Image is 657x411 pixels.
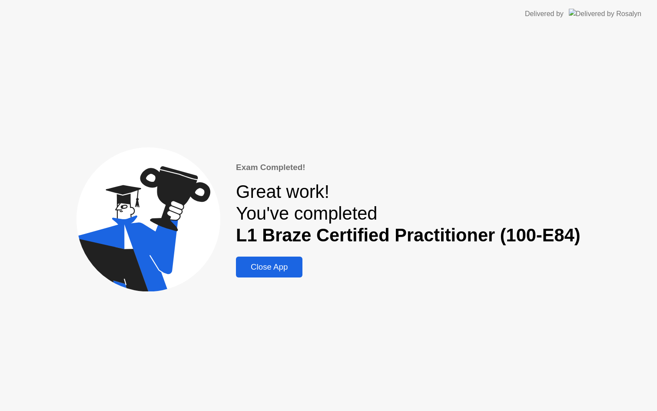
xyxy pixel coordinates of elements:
[239,262,300,272] div: Close App
[236,181,581,246] div: Great work! You've completed
[569,9,641,19] img: Delivered by Rosalyn
[236,257,302,277] button: Close App
[236,225,581,245] b: L1 Braze Certified Practitioner (100-E84)
[525,9,564,19] div: Delivered by
[236,161,581,174] div: Exam Completed!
